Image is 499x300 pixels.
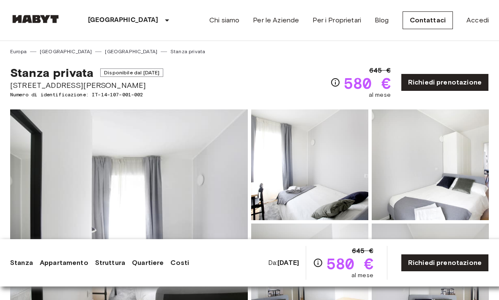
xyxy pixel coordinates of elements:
b: [DATE] [277,259,299,267]
a: Accedi [466,15,489,25]
a: Per i Proprietari [313,15,361,25]
a: Struttura [95,258,125,268]
span: Numero di identificazione: IT-14-107-001-002 [10,91,163,98]
span: Da: [268,258,299,267]
a: Costi [170,258,189,268]
svg: Verifica i dettagli delle spese nella sezione 'Riassunto dei Costi'. Si prega di notare che gli s... [313,258,323,268]
a: [GEOGRAPHIC_DATA] [105,48,157,55]
span: Stanza privata [10,65,93,80]
a: Blog [375,15,389,25]
a: Per le Aziende [253,15,299,25]
span: [STREET_ADDRESS][PERSON_NAME] [10,80,163,91]
img: Habyt [10,15,61,23]
a: [GEOGRAPHIC_DATA] [40,48,92,55]
span: al mese [351,271,373,280]
span: al mese [369,91,391,99]
img: Picture of unit IT-14-107-001-002 [372,109,489,220]
a: Stanza [10,258,33,268]
a: Chi siamo [209,15,239,25]
a: Appartamento [40,258,88,268]
span: 645 € [369,65,391,76]
a: Richiedi prenotazione [401,254,489,272]
a: Quartiere [132,258,164,268]
a: Stanza privata [170,48,205,55]
span: Disponibile dal [DATE] [100,68,163,77]
a: Richiedi prenotazione [401,74,489,91]
p: [GEOGRAPHIC_DATA] [88,15,159,25]
img: Picture of unit IT-14-107-001-002 [251,109,368,220]
a: Europa [10,48,27,55]
span: 580 € [344,76,391,91]
svg: Verifica i dettagli delle spese nella sezione 'Riassunto dei Costi'. Si prega di notare che gli s... [330,77,340,87]
span: 580 € [326,256,373,271]
span: 645 € [352,246,373,256]
a: Contattaci [403,11,453,29]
